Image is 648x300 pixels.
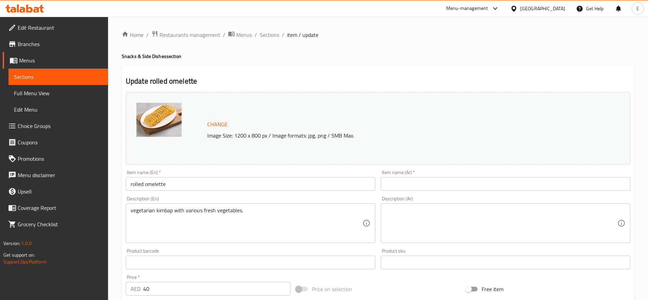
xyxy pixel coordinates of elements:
span: Get support on: [3,251,35,259]
span: Version: [3,239,20,248]
a: Coverage Report [3,200,108,216]
span: Menu disclaimer [18,171,103,179]
span: Price on selection [312,285,352,293]
li: / [282,31,284,39]
span: Upsell [18,187,103,196]
span: Promotions [18,155,103,163]
a: Promotions [3,151,108,167]
input: Enter name En [126,177,375,191]
a: Grocery Checklist [3,216,108,232]
h4: Snacks & Side Dishes section [122,53,634,60]
span: Branches [18,40,103,48]
a: Edit Menu [9,101,108,118]
span: Choice Groups [18,122,103,130]
li: / [146,31,149,39]
p: Image Size: 1200 x 800 px / Image formats: jpg, png / 5MB Max. [205,131,567,140]
span: Sections [14,73,103,81]
a: Menus [3,52,108,69]
input: Please enter product sku [381,256,630,269]
span: Change [207,119,228,129]
input: Please enter price [143,282,290,296]
a: Support.OpsPlatform [3,257,47,266]
span: Coverage Report [18,204,103,212]
img: mmw_638901726348171843 [136,103,182,137]
div: [GEOGRAPHIC_DATA] [520,5,565,12]
span: Coupons [18,138,103,146]
input: Enter name Ar [381,177,630,191]
input: Please enter product barcode [126,256,375,269]
a: Upsell [3,183,108,200]
a: Edit Restaurant [3,19,108,36]
a: Menus [228,30,252,39]
textarea: vegetarian kimbap with various fresh vegetables. [131,207,362,240]
a: Home [122,31,144,39]
a: Menu disclaimer [3,167,108,183]
span: item / update [287,31,318,39]
span: Full Menu View [14,89,103,97]
nav: breadcrumb [122,30,634,39]
span: Restaurants management [160,31,220,39]
a: Coupons [3,134,108,151]
span: Free item [482,285,503,293]
li: / [223,31,225,39]
span: Menus [19,56,103,65]
span: 1.0.0 [21,239,32,248]
a: Restaurants management [151,30,220,39]
span: Menus [236,31,252,39]
span: Edit Restaurant [18,24,103,32]
a: Full Menu View [9,85,108,101]
button: Change [205,117,230,131]
p: AED [131,285,140,293]
a: Sections [9,69,108,85]
li: / [255,31,257,39]
span: E [636,5,639,12]
a: Branches [3,36,108,52]
span: Grocery Checklist [18,220,103,228]
a: Choice Groups [3,118,108,134]
a: Sections [260,31,279,39]
div: Menu-management [446,4,488,13]
h2: Update rolled omelette [126,76,630,86]
span: Edit Menu [14,105,103,114]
